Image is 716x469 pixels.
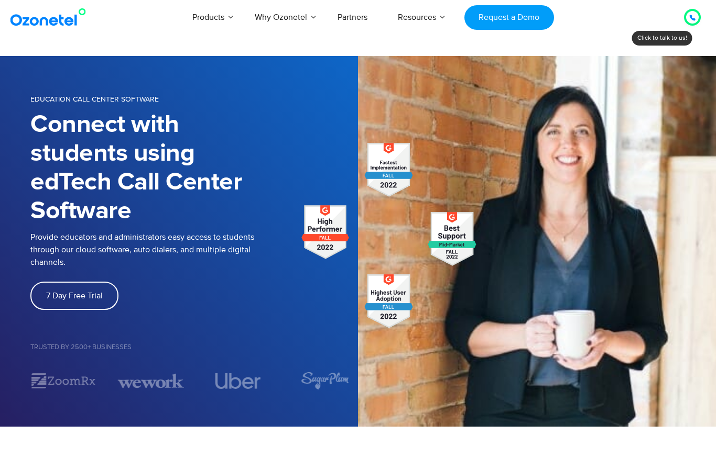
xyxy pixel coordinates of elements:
span: 7 Day Free Trial [46,292,103,300]
a: 7 Day Free Trial [30,282,118,310]
img: zoomrx [30,372,96,390]
div: 2 / 7 [30,372,96,390]
img: wework [117,372,183,390]
a: Request a Demo [464,5,554,30]
div: Image Carousel [30,372,358,390]
h1: Connect with students using edTech Call Center Software [30,110,260,226]
p: Provide educators and administrators easy access to students through our cloud software, auto dia... [30,231,266,269]
img: uber [215,373,261,389]
img: sugarplum [300,372,350,390]
h5: Trusted by 2500+ Businesses [30,344,358,351]
div: 5 / 7 [292,372,358,390]
div: 4 / 7 [205,373,271,389]
span: EDUCATION CALL CENTER SOFTWARE [30,95,159,104]
div: 3 / 7 [117,372,183,390]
